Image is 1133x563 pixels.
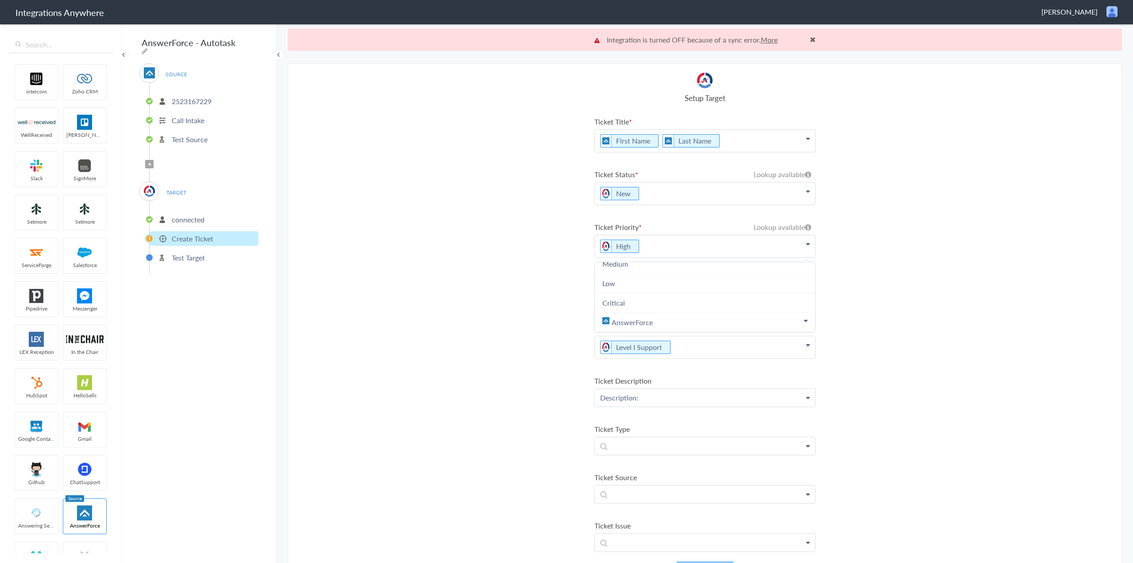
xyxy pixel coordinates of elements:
[66,505,104,520] img: af-app-logo.svg
[63,522,106,529] span: AnswerForce
[15,348,58,356] span: LEX Reception
[602,317,609,324] img: af-app-logo.svg
[600,341,671,354] li: Level I Support
[63,175,106,182] span: SignMore
[602,278,615,288] a: Low
[18,332,55,347] img: lex-app-logo.svg
[15,6,104,19] h1: Integrations Anywhere
[172,115,204,125] p: Call Intake
[172,214,204,225] p: connected
[66,288,104,303] img: FBM.png
[66,202,104,217] img: setmoreNew.jpg
[66,115,104,130] img: trello.png
[63,478,106,486] span: ChatSupport
[594,376,816,386] label: Ticket Description
[15,88,58,95] span: intercom
[600,187,639,200] li: New
[594,35,816,45] p: Integration is turned OFF because of a sync error.
[1106,6,1118,17] img: user.png
[66,245,104,260] img: salesforce-logo.svg
[63,88,106,95] span: Zoho CRM
[18,462,55,477] img: github.png
[66,158,104,173] img: signmore-logo.png
[18,202,55,217] img: setmoreNew.jpg
[594,93,816,103] h4: Setup Target
[66,419,104,434] img: gmail-logo.svg
[594,472,816,482] label: Ticket Source
[594,222,816,232] label: Ticket Priority
[63,392,106,399] span: HelloSells
[754,169,811,179] h6: Lookup available
[761,35,778,45] a: More
[66,462,104,477] img: chatsupport-icon.svg
[663,135,674,147] img: af-app-logo.svg
[15,435,58,443] span: Google Contacts
[18,419,55,434] img: googleContact_logo.png
[18,115,55,130] img: wr-logo.svg
[172,233,213,244] p: Create Ticket
[172,96,212,106] p: 2523167229
[18,71,55,86] img: intercom-logo.svg
[18,245,55,260] img: serviceforge-icon.png
[602,259,628,269] a: Medium
[63,348,106,356] span: In the Chair
[15,218,58,225] span: Setmore
[66,375,104,390] img: hs-app-logo.svg
[159,186,193,198] span: TARGET
[66,332,104,347] img: inch-logo.svg
[159,68,193,80] span: SOURCE
[18,505,55,520] img: Answering_service.png
[144,67,155,78] img: af-app-logo.svg
[663,134,720,148] li: Last Name
[15,522,58,529] span: Answering Service
[18,288,55,303] img: pipedrive.png
[15,392,58,399] span: HubSpot
[601,187,612,200] img: autotask.png
[594,116,816,127] label: Ticket Title
[18,375,55,390] img: hubspot-logo.svg
[66,71,104,86] img: zoho-logo.svg
[172,252,205,263] p: Test Target
[63,305,106,312] span: Messenger
[602,298,625,308] a: Critical
[594,169,816,179] label: Ticket Status
[1041,7,1098,17] span: [PERSON_NAME]
[601,240,612,252] img: autotask.png
[63,218,106,225] span: Setmore
[63,131,106,139] span: [PERSON_NAME]
[595,389,815,406] p: Description:
[594,424,816,434] label: Ticket Type
[172,134,208,144] p: Test Source
[601,135,612,147] img: af-app-logo.svg
[594,520,816,531] label: Ticket Issue
[600,240,639,253] li: High
[600,134,659,148] li: First Name
[15,478,58,486] span: Github
[601,341,612,353] img: autotask.png
[15,305,58,312] span: Pipedrive
[15,261,58,269] span: ServiceForge
[697,73,713,88] img: autotask.png
[63,261,106,269] span: Salesforce
[15,175,58,182] span: Slack
[18,158,55,173] img: slack-logo.svg
[9,36,113,53] input: Search...
[15,131,58,139] span: WellReceived
[754,222,811,232] h6: Lookup available
[144,186,155,197] img: autotask.png
[595,313,815,332] a: AnswerForce
[63,435,106,443] span: Gmail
